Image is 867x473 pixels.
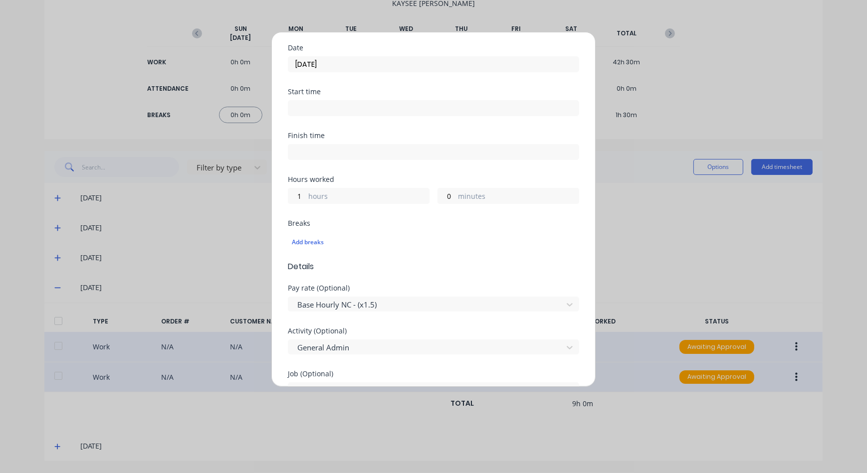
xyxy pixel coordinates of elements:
[288,132,579,139] div: Finish time
[288,220,579,227] div: Breaks
[308,191,429,203] label: hours
[288,188,306,203] input: 0
[288,88,579,95] div: Start time
[288,285,579,292] div: Pay rate (Optional)
[458,191,579,203] label: minutes
[292,236,575,249] div: Add breaks
[288,261,579,273] span: Details
[288,327,579,334] div: Activity (Optional)
[288,176,579,183] div: Hours worked
[288,370,579,377] div: Job (Optional)
[288,44,579,51] div: Date
[438,188,455,203] input: 0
